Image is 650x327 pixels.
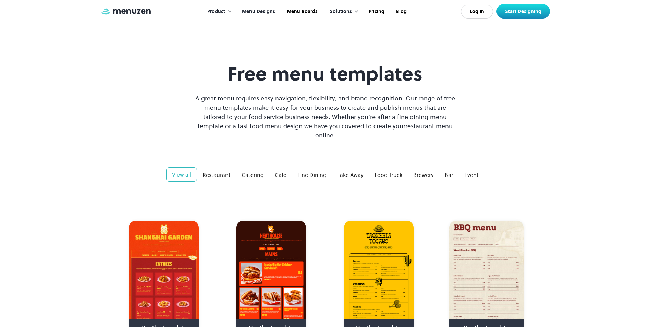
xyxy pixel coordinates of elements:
[275,171,286,179] div: Cafe
[207,8,225,15] div: Product
[390,1,412,22] a: Blog
[464,171,479,179] div: Event
[445,171,453,179] div: Bar
[172,170,191,179] div: View all
[235,1,280,22] a: Menu Designs
[200,1,235,22] div: Product
[297,171,327,179] div: Fine Dining
[323,1,362,22] div: Solutions
[330,8,352,15] div: Solutions
[375,171,402,179] div: Food Truck
[242,171,264,179] div: Catering
[280,1,323,22] a: Menu Boards
[194,94,457,140] p: A great menu requires easy navigation, flexibility, and brand recognition. Our range of free menu...
[362,1,390,22] a: Pricing
[338,171,364,179] div: Take Away
[194,62,457,85] h1: Free menu templates
[203,171,231,179] div: Restaurant
[496,4,550,19] a: Start Designing
[413,171,434,179] div: Brewery
[461,5,493,19] a: Log In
